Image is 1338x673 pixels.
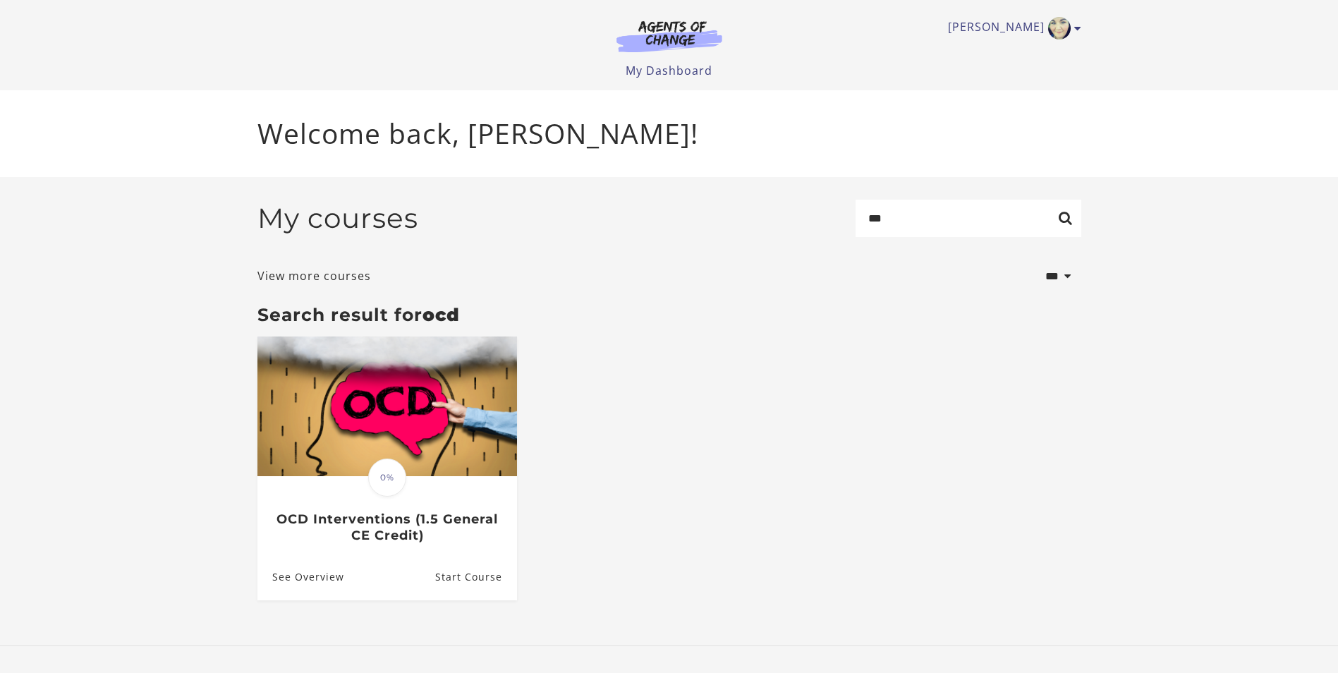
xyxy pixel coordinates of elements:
a: OCD Interventions (1.5 General CE Credit): See Overview [257,554,344,600]
img: Agents of Change Logo [602,20,737,52]
a: OCD Interventions (1.5 General CE Credit): Resume Course [434,554,516,600]
a: Toggle menu [948,17,1074,40]
p: Welcome back, [PERSON_NAME]! [257,113,1081,154]
a: View more courses [257,267,371,284]
a: My Dashboard [626,63,712,78]
h3: OCD Interventions (1.5 General CE Credit) [272,511,501,543]
h3: Search result for [257,304,1081,325]
strong: ocd [422,304,460,325]
span: 0% [368,459,406,497]
h2: My courses [257,202,418,235]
